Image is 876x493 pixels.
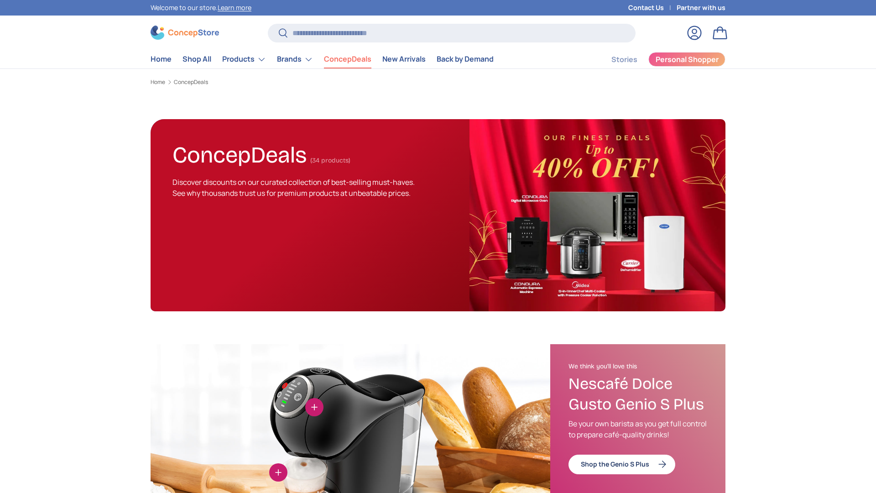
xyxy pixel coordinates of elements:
span: (34 products) [310,157,350,164]
h1: ConcepDeals [172,138,307,168]
a: New Arrivals [382,50,426,68]
a: ConcepDeals [324,50,371,68]
nav: Secondary [589,50,725,68]
nav: Breadcrumbs [151,78,725,86]
a: Brands [277,50,313,68]
a: Learn more [218,3,251,12]
h2: We think you'll love this [568,362,707,371]
a: Shop the Genio S Plus [568,455,675,474]
a: Contact Us [628,3,677,13]
a: Shop All [182,50,211,68]
a: Products [222,50,266,68]
a: Home [151,79,165,85]
a: Personal Shopper [648,52,725,67]
summary: Products [217,50,271,68]
summary: Brands [271,50,318,68]
a: Partner with us [677,3,725,13]
a: ConcepDeals [174,79,208,85]
img: ConcepStore [151,26,219,40]
a: Home [151,50,172,68]
span: Personal Shopper [656,56,719,63]
span: Discover discounts on our curated collection of best-selling must-haves. See why thousands trust ... [172,177,415,198]
h3: Nescafé Dolce Gusto Genio S Plus [568,374,707,415]
p: Be your own barista as you get full control to prepare café-quality drinks! [568,418,707,440]
img: ConcepDeals [469,119,725,311]
a: Stories [611,51,637,68]
p: Welcome to our store. [151,3,251,13]
nav: Primary [151,50,494,68]
a: Back by Demand [437,50,494,68]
